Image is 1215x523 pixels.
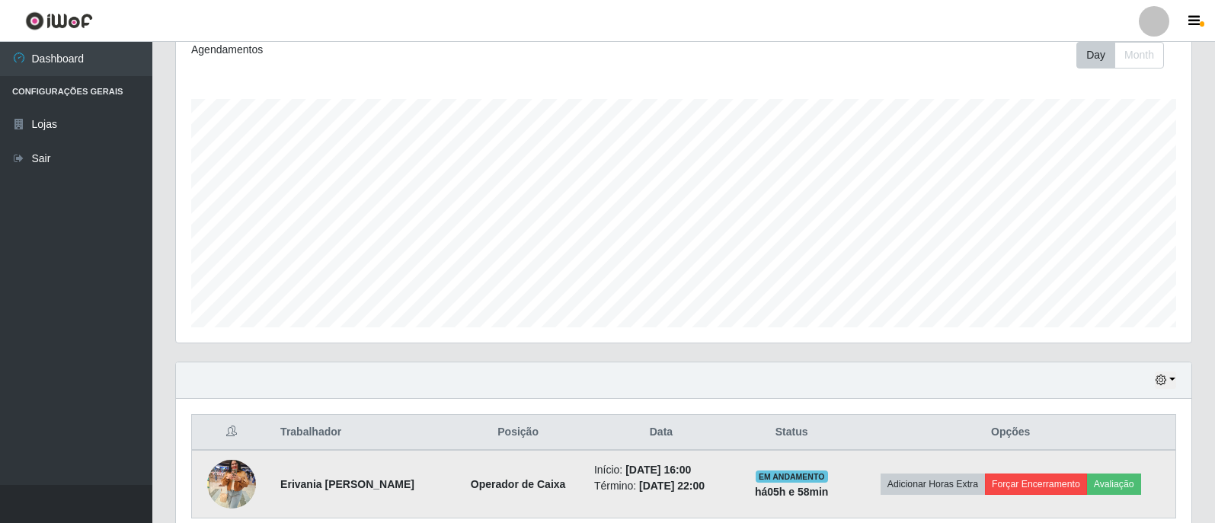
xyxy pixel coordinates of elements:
[471,478,566,490] strong: Operador de Caixa
[881,474,985,495] button: Adicionar Horas Extra
[451,415,585,451] th: Posição
[280,478,414,490] strong: Erivania [PERSON_NAME]
[271,415,451,451] th: Trabalhador
[1076,42,1164,69] div: First group
[755,486,829,498] strong: há 05 h e 58 min
[594,478,728,494] li: Término:
[1087,474,1141,495] button: Avaliação
[639,480,705,492] time: [DATE] 22:00
[846,415,1175,451] th: Opções
[585,415,737,451] th: Data
[625,464,691,476] time: [DATE] 16:00
[1076,42,1115,69] button: Day
[737,415,846,451] th: Status
[207,451,256,516] img: 1756522276580.jpeg
[756,470,828,483] span: EM ANDAMENTO
[1076,42,1176,69] div: Toolbar with button groups
[594,462,728,478] li: Início:
[191,42,588,58] div: Agendamentos
[1114,42,1164,69] button: Month
[985,474,1087,495] button: Forçar Encerramento
[25,11,93,30] img: CoreUI Logo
